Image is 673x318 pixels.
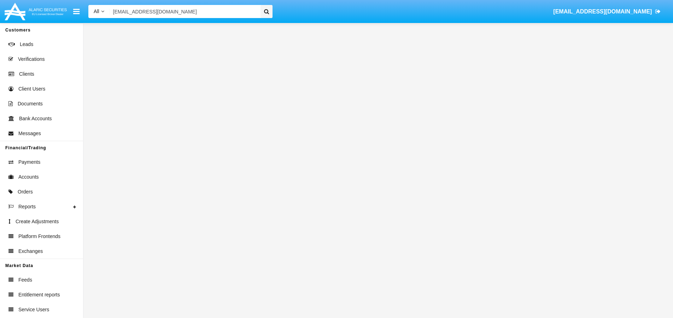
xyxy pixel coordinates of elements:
span: Accounts [18,173,39,181]
input: Search [110,5,258,18]
span: Client Users [18,85,45,93]
span: Bank Accounts [19,115,52,122]
a: [EMAIL_ADDRESS][DOMAIN_NAME] [550,2,664,22]
span: Create Adjustments [16,218,59,225]
span: Messages [18,130,41,137]
span: Leads [20,41,33,48]
span: Exchanges [18,248,43,255]
span: Reports [18,203,36,210]
span: [EMAIL_ADDRESS][DOMAIN_NAME] [553,8,652,15]
span: Documents [18,100,43,108]
img: Logo image [4,1,68,22]
span: Orders [18,188,33,196]
span: Verifications [18,56,45,63]
span: Clients [19,70,34,78]
span: Feeds [18,276,32,284]
span: Payments [18,158,40,166]
span: Platform Frontends [18,233,60,240]
span: Entitlement reports [18,291,60,299]
span: All [94,8,99,14]
span: Service Users [18,306,49,313]
a: All [88,8,110,15]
